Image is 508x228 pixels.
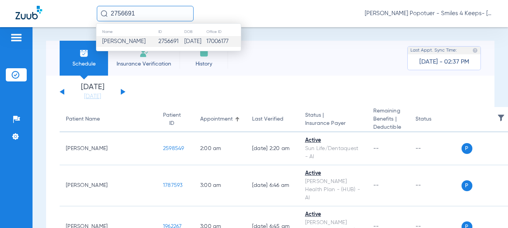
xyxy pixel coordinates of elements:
td: 3:00 AM [194,165,246,206]
div: Last Verified [252,115,293,123]
span: Insurance Payer [305,119,361,128]
td: [DATE] [184,36,206,47]
div: [PERSON_NAME] Health Plan - (HUB) - AI [305,178,361,202]
th: DOB [184,28,206,36]
div: Last Verified [252,115,283,123]
span: Insurance Verification [114,60,174,68]
li: [DATE] [69,83,116,100]
img: Manual Insurance Verification [139,48,149,58]
th: Status | [299,107,367,132]
div: Appointment [200,115,240,123]
div: Sun Life/Dentaquest - AI [305,145,361,161]
td: -- [409,165,462,206]
input: Search for patients [97,6,194,21]
span: P [462,143,472,154]
img: Search Icon [101,10,108,17]
div: Patient Name [66,115,151,123]
th: ID [158,28,184,36]
th: Remaining Benefits | [367,107,409,132]
span: 2598549 [163,146,184,151]
td: -- [409,132,462,165]
img: Schedule [79,48,89,58]
div: Patient ID [163,111,188,128]
span: Last Appt. Sync Time: [410,47,457,54]
div: Patient Name [66,115,100,123]
span: -- [373,183,379,188]
span: Deductible [373,123,403,131]
img: filter.svg [497,114,505,122]
img: History [199,48,209,58]
img: last sync help info [472,48,478,53]
img: Zuub Logo [15,6,42,19]
td: [DATE] 2:20 AM [246,132,299,165]
div: Appointment [200,115,233,123]
span: [PERSON_NAME] [102,38,146,44]
td: 2:00 AM [194,132,246,165]
img: hamburger-icon [10,33,22,42]
span: Schedule [65,60,102,68]
span: P [462,180,472,191]
div: Active [305,169,361,178]
div: Active [305,211,361,219]
th: Office ID [206,28,241,36]
span: [DATE] - 02:37 PM [419,58,469,66]
th: Status [409,107,462,132]
td: 2756691 [158,36,184,47]
th: Name [96,28,158,36]
span: -- [373,146,379,151]
td: 17006177 [206,36,241,47]
div: Patient ID [163,111,181,128]
td: [DATE] 6:46 AM [246,165,299,206]
td: [PERSON_NAME] [60,165,157,206]
span: History [185,60,222,68]
td: [PERSON_NAME] [60,132,157,165]
span: 1787593 [163,183,183,188]
div: Active [305,136,361,145]
iframe: Chat Widget [469,191,508,228]
span: [PERSON_NAME] Popotuer - Smiles 4 Keeps- [GEOGRAPHIC_DATA] | Abra Dental [365,10,493,17]
a: [DATE] [69,93,116,100]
